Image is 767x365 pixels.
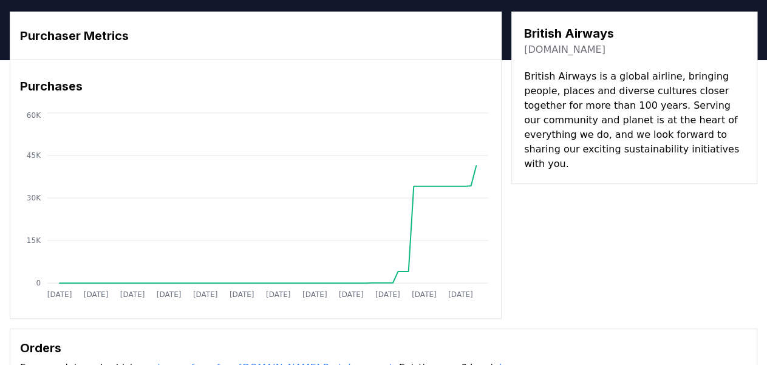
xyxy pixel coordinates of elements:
[524,43,605,57] a: [DOMAIN_NAME]
[27,111,41,120] tspan: 60K
[27,194,41,202] tspan: 30K
[120,290,145,299] tspan: [DATE]
[84,290,109,299] tspan: [DATE]
[524,24,614,43] h3: British Airways
[302,290,327,299] tspan: [DATE]
[448,290,473,299] tspan: [DATE]
[524,69,745,171] p: British Airways is a global airline, bringing people, places and diverse cultures closer together...
[20,339,747,357] h3: Orders
[20,27,491,45] h3: Purchaser Metrics
[339,290,364,299] tspan: [DATE]
[20,77,491,95] h3: Purchases
[157,290,182,299] tspan: [DATE]
[36,279,41,287] tspan: 0
[412,290,437,299] tspan: [DATE]
[230,290,254,299] tspan: [DATE]
[375,290,400,299] tspan: [DATE]
[27,151,41,160] tspan: 45K
[266,290,291,299] tspan: [DATE]
[193,290,218,299] tspan: [DATE]
[27,236,41,245] tspan: 15K
[47,290,72,299] tspan: [DATE]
